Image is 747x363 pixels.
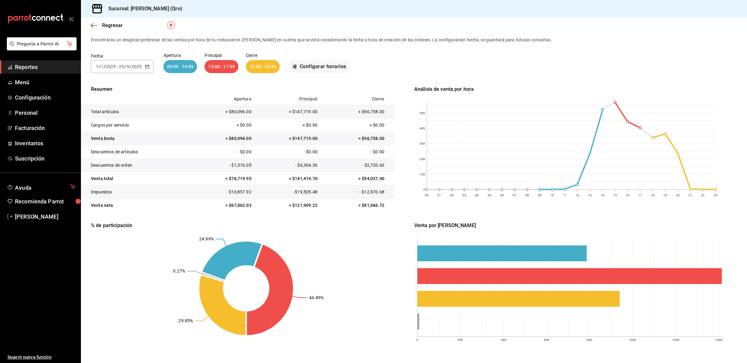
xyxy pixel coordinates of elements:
input: -- [96,64,99,69]
text: 20 [676,193,679,197]
img: Tooltip marker [167,21,175,29]
text: 20K [458,338,463,342]
td: - $12,970.68 [321,185,394,199]
td: Cargos por servicio [81,119,194,132]
text: 0.27% [173,269,185,274]
td: = $94,037.40 [321,172,394,185]
td: Descuentos de artículos [81,145,194,159]
td: - $0.00 [194,145,255,159]
text: 40K [419,127,425,130]
span: Menú [15,78,76,86]
text: 140K [715,338,723,342]
text: 23 [713,193,717,197]
a: Pregunta a Parrot AI [4,45,77,52]
span: Personal [15,109,76,117]
p: Principal [204,53,238,58]
span: Facturación [15,124,76,132]
div: Análisis de venta por hora [414,86,728,93]
td: - $1,376.05 [194,159,255,172]
th: Cierre [321,93,394,105]
span: Regresar [102,22,123,28]
text: 06 [500,193,504,197]
td: + $0.00 [321,119,394,132]
h3: Sucursal: [PERSON_NAME] (Qro) [103,5,182,12]
td: Venta neta [81,199,194,212]
div: 09:00 - 14:59 [163,60,197,73]
p: Cierre [246,53,280,58]
text: 21 [688,193,692,197]
input: -- [101,64,104,69]
text: 10 [550,193,554,197]
text: 03 [463,193,466,197]
span: Ayuda [15,183,68,190]
td: Impuestos [81,185,194,199]
text: 16 [626,193,629,197]
button: open_drawer_menu [68,16,73,21]
td: + $0.00 [255,119,321,132]
text: 07 [513,193,516,197]
div: 18:00 - 23:59 [246,60,280,73]
text: 100K [629,338,637,342]
td: Total artículos [81,105,194,119]
span: Pregunta a Parrot AI [17,41,67,47]
text: 15 [613,193,617,197]
td: + $0.00 [194,119,255,132]
text: 00 [425,193,429,197]
th: Apertura [194,93,255,105]
text: 11 [563,193,566,197]
text: 19 [663,193,667,197]
text: 13 [588,193,592,197]
label: Fecha [91,54,153,58]
text: 12 [576,193,579,197]
text: 17 [638,193,642,197]
text: 0 [423,188,425,191]
text: 22 [701,193,705,197]
text: 40K [501,338,507,342]
text: 120K [672,338,680,342]
div: % de participación [91,222,404,229]
div: 15:00 - 17:59 [204,60,238,73]
span: [PERSON_NAME] [15,212,76,221]
span: Sugerir nueva función [7,354,76,361]
button: Regresar [91,22,123,28]
span: / [104,64,106,69]
text: 20K [419,157,425,161]
span: Recomienda Parrot [15,197,76,206]
text: 0 [416,338,418,342]
text: 60K [544,338,550,342]
span: Reportes [15,63,76,71]
text: 50K [419,111,425,115]
text: 09 [538,193,542,197]
text: 01 [437,193,441,197]
input: -- [126,64,129,69]
td: = $96,758.00 [321,132,394,145]
input: ---- [106,64,116,69]
td: = $147,719.00 [255,132,321,145]
text: 04 [475,193,479,197]
text: 30K [419,142,425,145]
td: + $96,758.00 [321,105,394,119]
td: Descuentos de orden [81,159,194,172]
text: 14 [600,193,604,197]
td: = $67,862.03 [194,199,255,212]
text: 08 [525,193,529,197]
td: - $10,857.92 [194,185,255,199]
td: = $80,096.00 [194,132,255,145]
td: - $2,720.60 [321,159,394,172]
span: - [117,64,118,69]
div: Venta por [PERSON_NAME] [414,222,728,229]
text: 24.99% [199,237,214,242]
text: 18 [651,193,655,197]
span: Configuración [15,93,76,102]
p: Apertura [163,53,197,58]
text: 44.89% [309,295,324,300]
p: Encontrarás un desglose preliminar de las ventas por hora de tu restaurante. [PERSON_NAME] en cue... [91,37,737,43]
span: / [129,64,131,69]
span: Suscripción [15,154,76,163]
input: -- [119,64,124,69]
td: = $141,414.70 [255,172,321,185]
span: Inventarios [15,139,76,147]
td: + $80,096.00 [194,105,255,119]
td: - $0.00 [321,145,394,159]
